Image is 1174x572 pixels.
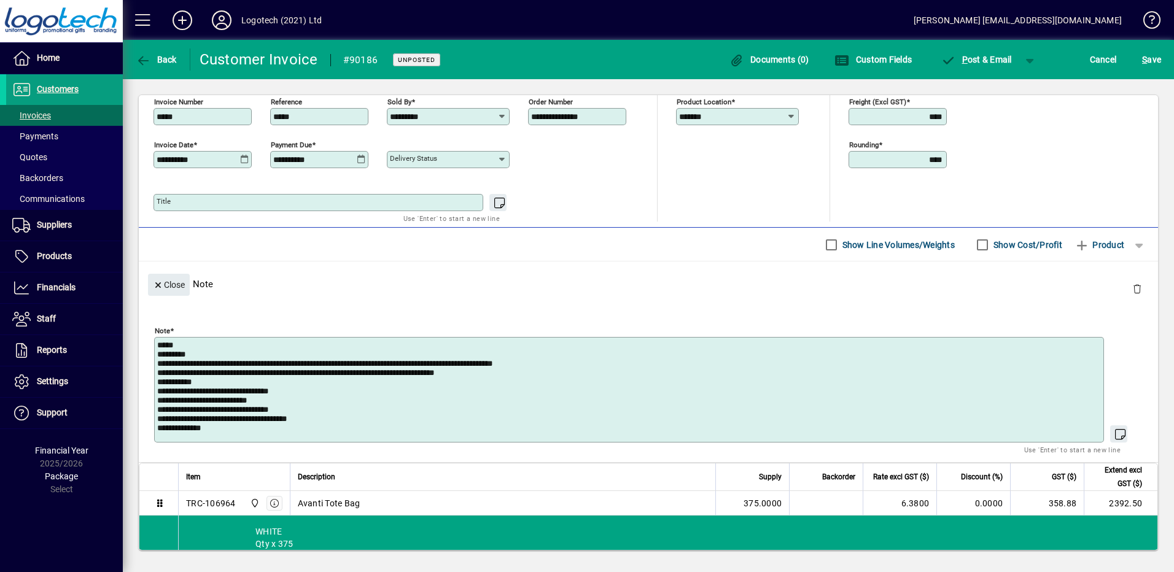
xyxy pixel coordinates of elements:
button: Close [148,274,190,296]
span: Backorder [822,470,855,484]
app-page-header-button: Back [123,48,190,71]
a: Suppliers [6,210,123,241]
app-page-header-button: Delete [1122,283,1152,294]
td: 358.88 [1010,491,1084,516]
mat-label: Invoice number [154,98,203,106]
span: Settings [37,376,68,386]
mat-label: Invoice date [154,141,193,149]
a: Home [6,43,123,74]
span: Unposted [398,56,435,64]
span: Description [298,470,335,484]
div: #90186 [343,50,378,70]
span: Close [153,275,185,295]
button: Profile [202,9,241,31]
div: [PERSON_NAME] [EMAIL_ADDRESS][DOMAIN_NAME] [914,10,1122,30]
span: Invoices [12,110,51,120]
mat-label: Order number [529,98,573,106]
button: Custom Fields [831,48,915,71]
span: Backorders [12,173,63,183]
mat-label: Reference [271,98,302,106]
div: Note [139,261,1158,306]
span: Financial Year [35,446,88,455]
app-page-header-button: Close [145,279,193,290]
button: Back [133,48,180,71]
div: Logotech (2021) Ltd [241,10,322,30]
a: Communications [6,188,123,209]
span: Extend excl GST ($) [1092,463,1142,490]
mat-label: Product location [677,98,731,106]
span: Custom Fields [834,55,912,64]
mat-label: Delivery status [390,154,437,163]
a: Payments [6,126,123,147]
label: Show Line Volumes/Weights [840,239,955,251]
button: Post & Email [935,48,1018,71]
span: Discount (%) [961,470,1003,484]
a: Quotes [6,147,123,168]
mat-label: Title [157,197,171,206]
span: Package [45,471,78,481]
span: S [1142,55,1147,64]
a: Settings [6,366,123,397]
span: Back [136,55,177,64]
span: Rate excl GST ($) [873,470,929,484]
button: Product [1068,234,1130,256]
div: Customer Invoice [200,50,318,69]
span: Quotes [12,152,47,162]
span: Communications [12,194,85,204]
span: Reports [37,345,67,355]
span: Cancel [1090,50,1117,69]
label: Show Cost/Profit [991,239,1062,251]
span: ave [1142,50,1161,69]
span: Central [247,497,261,510]
span: Supply [759,470,782,484]
td: 2392.50 [1084,491,1157,516]
mat-label: Rounding [849,141,879,149]
a: Knowledge Base [1134,2,1159,42]
a: Support [6,398,123,428]
a: Invoices [6,105,123,126]
mat-label: Note [155,327,170,335]
span: GST ($) [1052,470,1076,484]
mat-label: Payment due [271,141,312,149]
span: Products [37,251,72,261]
div: 6.3800 [871,497,929,509]
mat-label: Sold by [387,98,411,106]
span: Support [37,408,68,417]
a: Backorders [6,168,123,188]
span: Home [37,53,60,63]
td: 0.0000 [936,491,1010,516]
span: Financials [37,282,76,292]
span: Item [186,470,201,484]
button: Delete [1122,274,1152,303]
mat-hint: Use 'Enter' to start a new line [403,211,500,225]
mat-hint: Use 'Enter' to start a new line [1024,443,1121,457]
a: Products [6,241,123,272]
button: Add [163,9,202,31]
span: Documents (0) [729,55,809,64]
button: Save [1139,48,1164,71]
span: P [962,55,968,64]
span: Payments [12,131,58,141]
button: Documents (0) [726,48,812,71]
span: ost & Email [941,55,1012,64]
span: Customers [37,84,79,94]
mat-label: Freight (excl GST) [849,98,906,106]
span: Product [1075,235,1124,255]
span: 375.0000 [744,497,782,509]
a: Reports [6,335,123,366]
span: Staff [37,314,56,323]
span: Suppliers [37,220,72,230]
a: Financials [6,272,123,303]
div: TRC-106964 [186,497,236,509]
a: Staff [6,304,123,334]
span: Avanti Tote Bag [298,497,360,509]
button: Cancel [1087,48,1120,71]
